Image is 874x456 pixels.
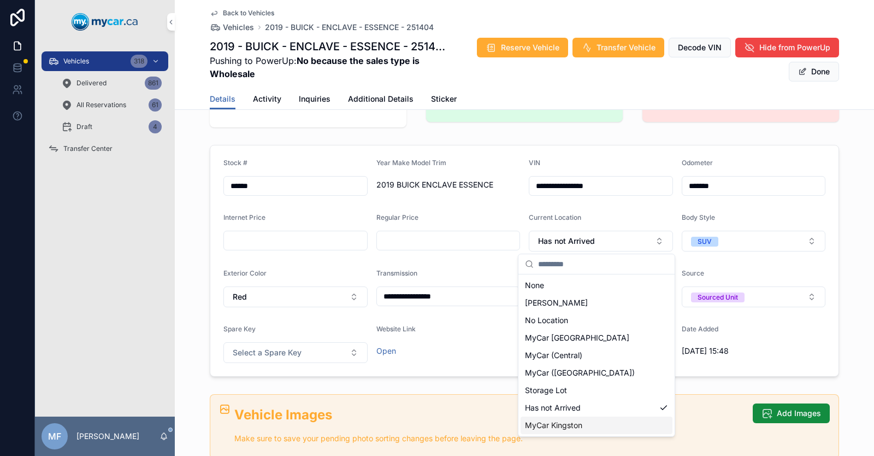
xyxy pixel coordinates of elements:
strong: No because the sales type is Wholesale [210,55,420,79]
div: scrollable content [35,44,175,173]
a: Vehicles318 [42,51,168,71]
span: Transfer Center [63,144,113,153]
a: Inquiries [299,89,330,111]
div: 61 [149,98,162,112]
span: [PERSON_NAME] [525,297,588,308]
button: Select Button [682,231,826,252]
h1: 2019 - BUICK - ENCLAVE - ESSENCE - 251404 [210,39,447,54]
span: Transmission [376,269,417,277]
button: Reserve Vehicle [477,38,568,57]
span: Has not Arrived [525,402,581,413]
span: Regular Price [376,213,418,221]
span: Body Style [682,213,715,221]
span: MyCar ([GEOGRAPHIC_DATA]) [525,367,635,378]
button: Done [789,62,839,81]
span: Inquiries [299,93,330,104]
button: Transfer Vehicle [572,38,664,57]
span: Vehicles [63,57,89,66]
button: Decode VIN [669,38,731,57]
span: [DATE] 15:48 [682,346,826,356]
span: No Location [525,315,568,326]
span: Vehicles [223,22,254,33]
span: All Reservations [76,101,126,109]
span: MyCar [GEOGRAPHIC_DATA] [525,332,629,343]
span: MyCar (Central) [525,350,582,361]
span: Sticker [431,93,457,104]
button: Select Button [223,342,368,363]
span: Year Make Model Trim [376,159,446,167]
span: Select a Spare Key [233,347,302,358]
span: Additional Details [348,93,414,104]
span: Back to Vehicles [223,9,274,17]
div: ## Vehicle Images Make sure to save your pending photo sorting changes before leaving the page. [234,406,744,445]
img: App logo [72,13,138,31]
a: Additional Details [348,89,414,111]
button: Add Images [753,404,830,423]
span: MyCar Kingston [525,420,582,431]
div: 318 [131,55,147,68]
a: All Reservations61 [55,95,168,115]
div: Suggestions [518,274,675,436]
span: Spare Key [223,325,256,333]
span: Odometer [682,159,713,167]
p: Make sure to save your pending photo sorting changes before leaving the page. [234,432,744,445]
span: MF [48,430,61,443]
span: Internet Price [223,213,265,221]
span: Add Images [777,408,821,419]
a: Details [210,89,235,110]
span: VIN [529,159,540,167]
button: Select Button [223,287,368,307]
span: Delivered [76,79,107,87]
span: Source [682,269,704,277]
a: 2019 - BUICK - ENCLAVE - ESSENCE - 251404 [265,22,434,33]
span: Details [210,93,235,104]
span: Pushing to PowerUp: [210,54,447,80]
span: Decode VIN [678,42,722,53]
div: Sourced Unit [698,293,738,302]
span: Stock # [223,159,247,167]
button: Select Button [682,287,826,307]
a: Sticker [431,89,457,111]
div: 861 [145,77,162,90]
a: Vehicles [210,22,254,33]
h2: Vehicle Images [234,406,744,424]
a: Delivered861 [55,73,168,93]
span: Website Link [376,325,416,333]
a: Transfer Center [42,139,168,159]
span: Current Location [529,213,581,221]
div: SUV [698,237,712,247]
button: Hide from PowerUp [735,38,839,57]
span: 2019 BUICK ENCLAVE ESSENCE [376,179,521,190]
span: Has not Arrived [538,236,595,247]
span: Date Added [682,325,718,333]
span: Transfer Vehicle [597,42,655,53]
span: Reserve Vehicle [501,42,559,53]
div: None [521,277,672,294]
a: Back to Vehicles [210,9,274,17]
a: Activity [253,89,281,111]
span: Activity [253,93,281,104]
span: Red [233,291,247,302]
div: 4 [149,120,162,133]
span: Draft [76,122,92,131]
span: Storage Lot [525,385,567,396]
a: Open [376,346,396,355]
a: Draft4 [55,117,168,137]
span: Hide from PowerUp [759,42,830,53]
button: Select Button [529,231,673,252]
span: Exterior Color [223,269,267,277]
p: [PERSON_NAME] [76,431,139,442]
